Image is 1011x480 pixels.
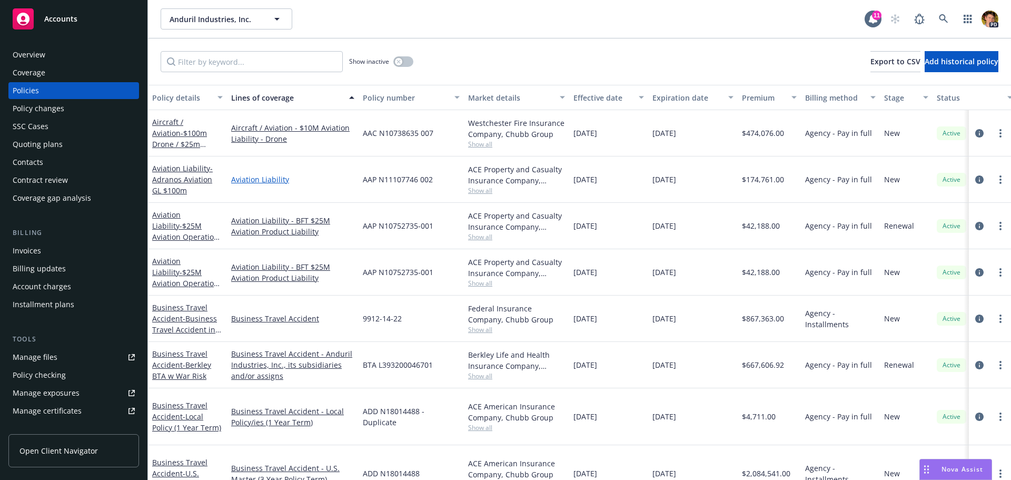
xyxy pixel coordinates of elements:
a: Contract review [8,172,139,189]
a: Business Travel Accident - Anduril Industries, Inc., its subsidiaries and/or assigns [231,348,354,381]
button: Policy details [148,85,227,110]
span: Agency - Pay in full [805,411,872,422]
a: Accounts [8,4,139,34]
span: New [884,468,900,479]
span: $474,076.00 [742,128,784,139]
div: 11 [872,9,881,19]
a: Policies [8,82,139,99]
span: - Adranos Aviation GL $100m [152,163,213,195]
a: Aircraft / Aviation [152,117,207,160]
div: Policy checking [13,367,66,384]
span: Active [941,360,962,370]
a: Aviation Liability [152,163,213,195]
div: Premium [742,92,785,103]
button: Market details [464,85,569,110]
a: Account charges [8,278,139,295]
div: Billing updates [13,260,66,277]
div: ACE Property and Casualty Insurance Company, Chubb Group [468,164,565,186]
div: Manage certificates [13,403,82,419]
span: $42,188.00 [742,267,780,278]
span: Show all [468,371,565,380]
button: Export to CSV [870,51,920,72]
button: Policy number [359,85,464,110]
a: Policy changes [8,100,139,117]
span: Agency - Pay in full [805,359,872,370]
span: AAP N10752735-001 [363,220,433,231]
div: Policies [13,82,39,99]
span: Accounts [44,15,77,23]
button: Premium [738,85,801,110]
span: New [884,267,900,278]
span: - Business Travel Accident into Area I War Risk Zone between 02/15/23-26. $212729 annually for ea... [152,314,222,401]
div: ACE American Insurance Company, Chubb Group [468,401,565,423]
a: circleInformation [973,173,986,186]
div: Policy number [363,92,448,103]
a: Invoices [8,242,139,259]
span: Agency - Pay in full [805,220,872,231]
span: [DATE] [573,359,597,370]
span: [DATE] [573,267,597,278]
span: [DATE] [652,411,676,422]
span: Renewal [884,359,914,370]
a: circleInformation [973,312,986,325]
div: Invoices [13,242,41,259]
span: New [884,313,900,324]
span: Nova Assist [941,465,983,474]
div: Berkley Life and Health Insurance Company, [PERSON_NAME] Corporation [468,349,565,371]
span: [DATE] [652,220,676,231]
div: Account charges [13,278,71,295]
a: Aviation Liability [152,210,222,253]
span: Agency - Installments [805,308,876,330]
a: circleInformation [973,266,986,279]
div: Status [937,92,1001,103]
a: Contacts [8,154,139,171]
span: - $100m Drone / $25m Owned Aircraft [152,128,207,160]
div: Billing method [805,92,864,103]
span: Show all [468,325,565,334]
div: Policy details [152,92,211,103]
span: Active [941,314,962,324]
span: BTA L393200046701 [363,359,433,370]
div: Effective date [573,92,632,103]
button: Stage [880,85,933,110]
a: Overview [8,46,139,63]
a: more [994,467,1007,480]
div: Expiration date [652,92,722,103]
span: Active [941,129,962,138]
span: [DATE] [652,468,676,479]
span: Show all [468,186,565,195]
a: Aviation Liability [152,256,219,332]
div: Billing [8,228,139,238]
span: Show all [468,423,565,432]
a: Installment plans [8,296,139,313]
div: Drag to move [920,459,933,479]
span: $2,084,541.00 [742,468,790,479]
span: Active [941,221,962,231]
span: Show inactive [349,57,389,66]
div: Policy changes [13,100,64,117]
span: $667,606.92 [742,359,784,370]
a: SSC Cases [8,118,139,135]
span: [DATE] [652,267,676,278]
span: Active [941,268,962,277]
div: Coverage gap analysis [13,190,91,207]
span: AAC N10738635 007 [363,128,433,139]
a: more [994,173,1007,186]
div: Federal Insurance Company, Chubb Group [468,303,565,325]
span: [DATE] [573,411,597,422]
a: Manage exposures [8,385,139,401]
a: Quoting plans [8,136,139,153]
span: - $25M Aviation Operation for BFT - DUPLICATE [152,221,222,253]
span: New [884,128,900,139]
span: [DATE] [573,174,597,185]
a: Switch app [957,8,978,30]
a: Coverage gap analysis [8,190,139,207]
span: Add historical policy [925,56,998,66]
span: Export to CSV [870,56,920,66]
span: Show all [468,279,565,288]
span: New [884,411,900,422]
div: Overview [13,46,45,63]
input: Filter by keyword... [161,51,343,72]
a: Aviation Liability - BFT $25M Aviation Product Liability [231,261,354,283]
a: Business Travel Accident [152,302,222,401]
